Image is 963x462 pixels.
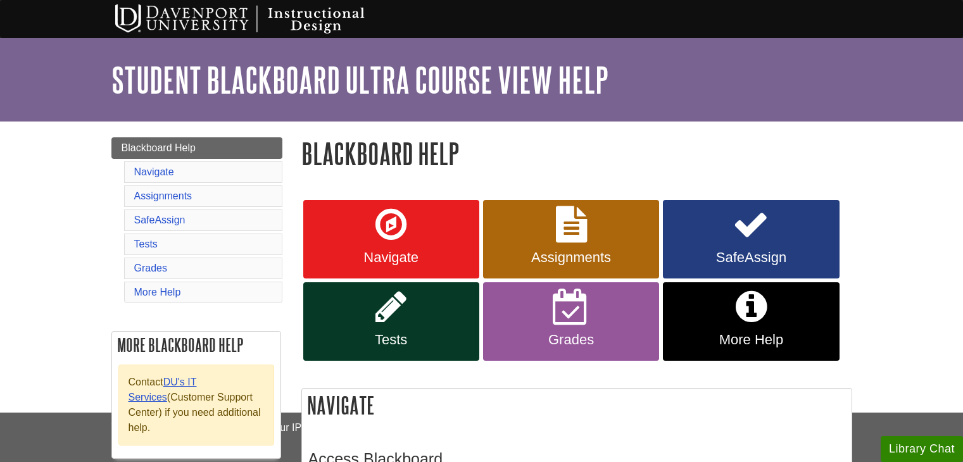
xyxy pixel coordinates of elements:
h1: Blackboard Help [301,137,852,170]
img: Davenport University Instructional Design [105,3,409,35]
h2: More Blackboard Help [112,332,280,358]
span: More Help [672,332,829,348]
a: Assignments [483,200,659,278]
a: Tests [134,239,158,249]
a: Tests [303,282,479,361]
a: SafeAssign [134,215,186,225]
div: Contact (Customer Support Center) if you need additional help. [118,365,274,446]
a: Grades [134,263,167,273]
button: Library Chat [881,436,963,462]
span: SafeAssign [672,249,829,266]
a: Blackboard Help [111,137,282,159]
a: More Help [134,287,181,297]
span: Blackboard Help [122,142,196,153]
span: Grades [493,332,650,348]
a: SafeAssign [663,200,839,278]
span: Navigate [313,249,470,266]
a: Navigate [303,200,479,278]
span: Assignments [493,249,650,266]
span: Tests [313,332,470,348]
a: Navigate [134,166,174,177]
a: More Help [663,282,839,361]
a: Assignments [134,190,192,201]
a: Student Blackboard Ultra Course View Help [111,60,608,99]
a: Grades [483,282,659,361]
h2: Navigate [302,389,852,422]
